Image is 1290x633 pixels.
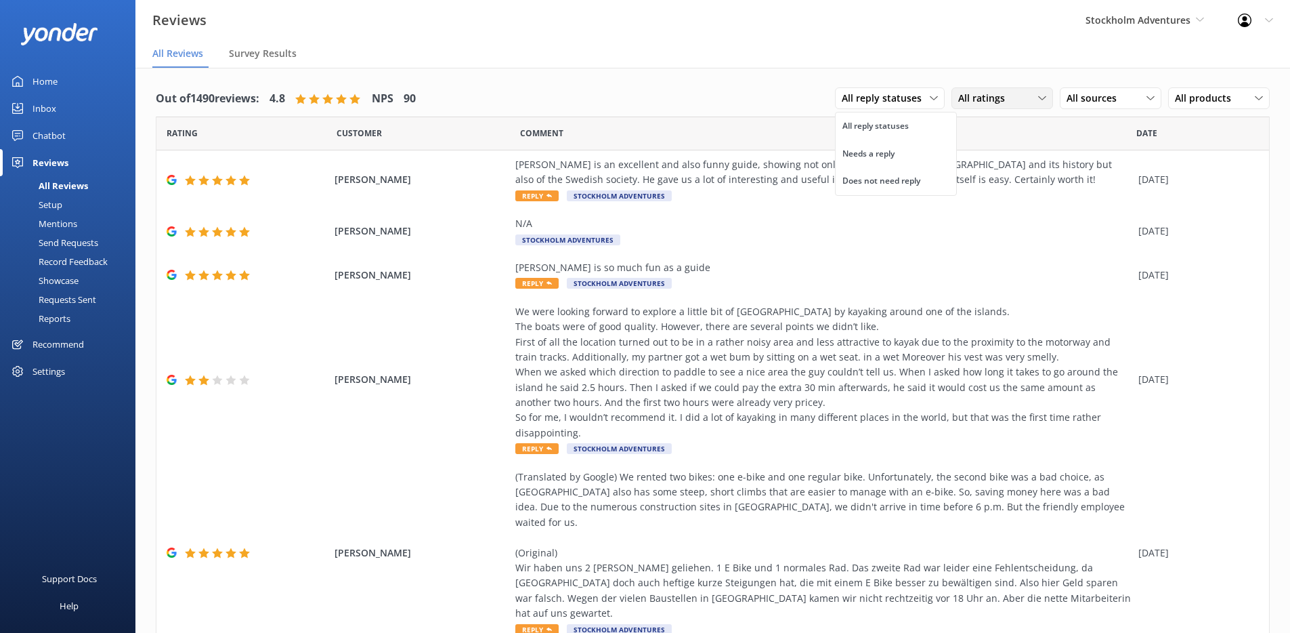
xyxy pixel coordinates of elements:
span: All Reviews [152,47,203,60]
div: Reviews [33,149,68,176]
div: Showcase [8,271,79,290]
span: [PERSON_NAME] [335,172,509,187]
a: Record Feedback [8,252,135,271]
span: Reply [515,278,559,289]
span: Stockholm Adventures [567,278,672,289]
span: Reply [515,190,559,201]
div: Home [33,68,58,95]
span: [PERSON_NAME] [335,372,509,387]
span: Stockholm Adventures [515,234,620,245]
h4: Out of 1490 reviews: [156,90,259,108]
div: [DATE] [1138,268,1252,283]
span: Stockholm Adventures [567,190,672,201]
div: Needs a reply [842,147,895,161]
div: [DATE] [1138,172,1252,187]
h4: NPS [372,90,393,108]
div: Mentions [8,214,77,233]
div: [DATE] [1138,372,1252,387]
div: (Translated by Google) We rented two bikes: one e-bike and one regular bike. Unfortunately, the s... [515,470,1132,621]
span: Reply [515,443,559,454]
span: All reply statuses [842,91,930,106]
a: Showcase [8,271,135,290]
a: Requests Sent [8,290,135,309]
a: All Reviews [8,176,135,195]
img: yonder-white-logo.png [20,23,98,45]
span: Question [520,127,563,140]
span: [PERSON_NAME] [335,268,509,283]
div: Setup [8,195,62,214]
span: All products [1175,91,1239,106]
span: Survey Results [229,47,297,60]
a: Setup [8,195,135,214]
div: Chatbot [33,122,66,149]
div: [PERSON_NAME] is so much fun as a guide [515,260,1132,275]
a: Send Requests [8,233,135,252]
div: Settings [33,358,65,385]
span: Date [167,127,198,140]
span: Date [1136,127,1157,140]
a: Reports [8,309,135,328]
div: All Reviews [8,176,88,195]
div: [DATE] [1138,224,1252,239]
span: All ratings [958,91,1013,106]
div: N/A [515,216,1132,231]
div: Reports [8,309,70,328]
div: We were looking forward to explore a little bit of [GEOGRAPHIC_DATA] by kayaking around one of th... [515,304,1132,441]
span: Date [337,127,382,140]
div: [PERSON_NAME] is an excellent and also funny guide, showing not only good knowledge of [GEOGRAPHI... [515,157,1132,188]
div: Requests Sent [8,290,96,309]
h3: Reviews [152,9,207,31]
span: [PERSON_NAME] [335,224,509,239]
h4: 4.8 [270,90,285,108]
div: Support Docs [42,565,97,592]
div: Inbox [33,95,56,122]
span: [PERSON_NAME] [335,546,509,560]
span: Stockholm Adventures [567,443,672,454]
span: All sources [1067,91,1125,106]
div: Send Requests [8,233,98,252]
div: Record Feedback [8,252,108,271]
div: [DATE] [1138,546,1252,560]
span: Stockholm Adventures [1085,14,1190,26]
h4: 90 [404,90,416,108]
div: Help [60,592,79,619]
div: All reply statuses [842,119,909,133]
div: Recommend [33,331,84,358]
a: Mentions [8,214,135,233]
div: Does not need reply [842,174,920,188]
